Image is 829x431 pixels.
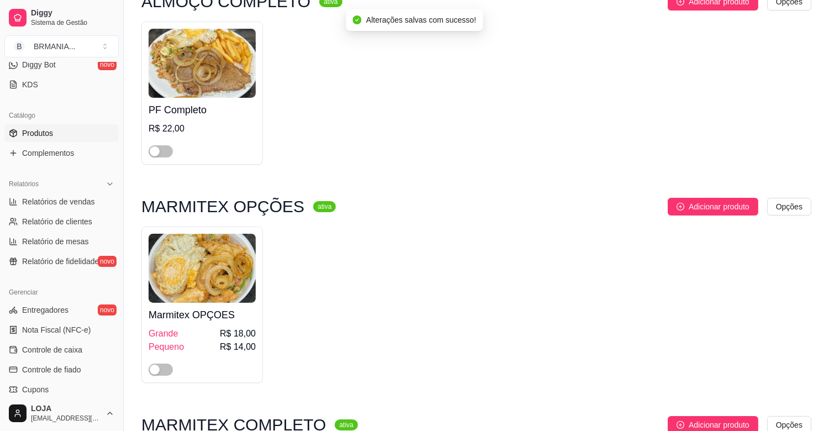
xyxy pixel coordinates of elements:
[22,216,92,227] span: Relatório de clientes
[366,15,476,24] span: Alterações salvas com sucesso!
[149,340,184,354] span: Pequeno
[689,201,749,213] span: Adicionar produto
[4,361,119,379] a: Controle de fiado
[677,421,684,429] span: plus-circle
[22,128,53,139] span: Produtos
[4,341,119,359] a: Controle de caixa
[22,304,68,316] span: Entregadores
[4,321,119,339] a: Nota Fiscal (NFC-e)
[4,4,119,31] a: DiggySistema de Gestão
[4,253,119,270] a: Relatório de fidelidadenovo
[34,41,75,52] div: BRMANIA ...
[4,76,119,93] a: KDS
[4,35,119,57] button: Select a team
[14,41,25,52] span: B
[776,201,802,213] span: Opções
[4,381,119,398] a: Cupons
[22,324,91,335] span: Nota Fiscal (NFC-e)
[149,307,256,323] h4: Marmitex OPÇOES
[31,414,101,423] span: [EMAIL_ADDRESS][DOMAIN_NAME]
[149,234,256,303] img: product-image
[4,301,119,319] a: Entregadoresnovo
[668,198,758,215] button: Adicionar produto
[22,148,74,159] span: Complementos
[220,340,256,354] span: R$ 14,00
[335,419,357,430] sup: ativa
[9,180,39,188] span: Relatórios
[22,256,99,267] span: Relatório de fidelidade
[677,203,684,211] span: plus-circle
[141,200,304,213] h3: MARMITEX OPÇÕES
[689,419,749,431] span: Adicionar produto
[149,102,256,118] h4: PF Completo
[4,283,119,301] div: Gerenciar
[313,201,336,212] sup: ativa
[4,233,119,250] a: Relatório de mesas
[22,236,89,247] span: Relatório de mesas
[776,419,802,431] span: Opções
[767,198,811,215] button: Opções
[22,59,56,70] span: Diggy Bot
[4,193,119,211] a: Relatórios de vendas
[31,18,114,27] span: Sistema de Gestão
[22,384,49,395] span: Cupons
[149,29,256,98] img: product-image
[353,15,362,24] span: check-circle
[31,404,101,414] span: LOJA
[4,56,119,73] a: Diggy Botnovo
[4,400,119,427] button: LOJA[EMAIL_ADDRESS][DOMAIN_NAME]
[4,124,119,142] a: Produtos
[149,122,256,135] div: R$ 22,00
[4,144,119,162] a: Complementos
[22,364,81,375] span: Controle de fiado
[22,79,38,90] span: KDS
[22,344,82,355] span: Controle de caixa
[220,327,256,340] span: R$ 18,00
[22,196,95,207] span: Relatórios de vendas
[149,327,178,340] span: Grande
[4,213,119,230] a: Relatório de clientes
[31,8,114,18] span: Diggy
[4,107,119,124] div: Catálogo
